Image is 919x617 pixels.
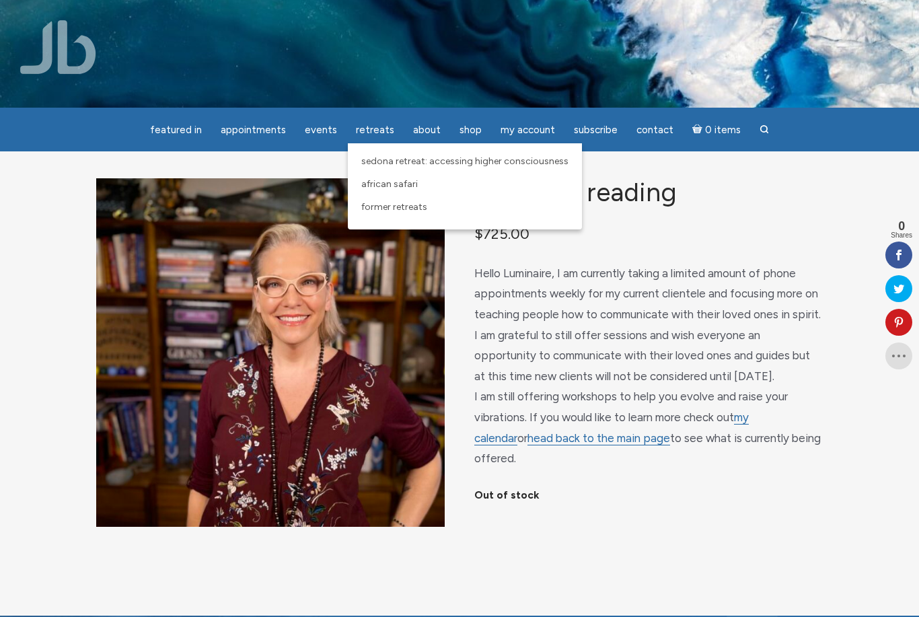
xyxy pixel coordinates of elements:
span: Sedona Retreat: Accessing Higher Consciousness [361,155,568,167]
a: Events [297,117,345,143]
span: Retreats [356,124,394,136]
span: 0 items [705,125,741,135]
img: One Hour Reading [96,178,445,527]
span: Contact [636,124,673,136]
a: head back to the main page [527,431,670,445]
span: About [413,124,441,136]
img: Jamie Butler. The Everyday Medium [20,20,96,74]
span: African Safari [361,178,418,190]
i: Cart [692,124,705,136]
span: $ [474,225,483,242]
span: 0 [891,220,912,232]
a: About [405,117,449,143]
a: Retreats [348,117,402,143]
span: Subscribe [574,124,618,136]
a: Subscribe [566,117,626,143]
span: featured in [150,124,202,136]
a: my calendar [474,410,749,445]
a: Former Retreats [355,196,575,219]
h1: One Hour Reading [474,178,823,207]
a: Appointments [213,117,294,143]
a: My Account [492,117,563,143]
a: Sedona Retreat: Accessing Higher Consciousness [355,150,575,173]
a: featured in [142,117,210,143]
a: Shop [451,117,490,143]
a: Cart0 items [684,116,749,143]
a: Contact [628,117,682,143]
span: Appointments [221,124,286,136]
span: Former Retreats [361,201,427,213]
span: My Account [501,124,555,136]
span: Shop [459,124,482,136]
span: Shares [891,232,912,239]
span: Hello Luminaire, I am currently taking a limited amount of phone appointments weekly for my curre... [474,266,821,465]
p: Out of stock [474,485,823,506]
span: Events [305,124,337,136]
bdi: 725.00 [474,225,529,242]
a: African Safari [355,173,575,196]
